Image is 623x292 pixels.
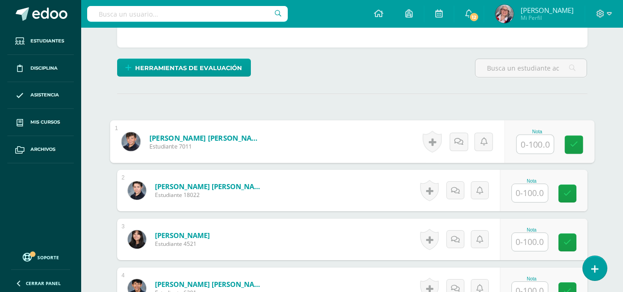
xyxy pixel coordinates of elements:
a: Disciplina [7,55,74,82]
input: 0-100.0 [512,233,548,251]
span: Estudiantes [30,37,64,45]
a: Mis cursos [7,109,74,136]
a: [PERSON_NAME] [155,231,210,240]
div: Nota [511,227,552,232]
input: Busca un usuario... [87,6,288,22]
img: 7de273724334d18f893024ffcbbd66c7.png [128,230,146,249]
input: 0-100.0 [512,184,548,202]
span: Disciplina [30,65,58,72]
span: Mis cursos [30,119,60,126]
a: Herramientas de evaluación [117,59,251,77]
span: 12 [469,12,479,22]
span: Archivos [30,146,55,153]
span: Asistencia [30,91,59,99]
div: Nota [511,276,552,281]
a: Asistencia [7,82,74,109]
span: Cerrar panel [26,280,61,286]
input: 0-100.0 [516,135,553,154]
a: [PERSON_NAME] [PERSON_NAME] [155,182,266,191]
div: Nota [511,179,552,184]
a: Soporte [11,250,70,263]
a: [PERSON_NAME] [PERSON_NAME] [149,133,263,143]
span: Soporte [37,254,59,261]
span: Estudiante 18022 [155,191,266,199]
span: Mi Perfil [521,14,574,22]
a: [PERSON_NAME] [PERSON_NAME] [155,280,266,289]
input: Busca un estudiante aquí... [475,59,587,77]
a: Archivos [7,136,74,163]
span: Herramientas de evaluación [135,60,242,77]
img: 304d5b1c67bd608131a7673bfd7614bc.png [128,181,146,200]
span: [PERSON_NAME] [521,6,574,15]
a: Estudiantes [7,28,74,55]
img: d15f609fbe877e890c67bc9977e491b7.png [495,5,514,23]
img: 9e7d15a7df74504af05695bdc0a4daf2.png [121,132,140,151]
div: Nota [516,129,558,134]
span: Estudiante 7011 [149,143,263,151]
span: Estudiante 4521 [155,240,210,248]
